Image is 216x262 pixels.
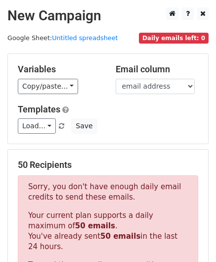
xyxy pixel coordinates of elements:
h5: Email column [116,64,199,75]
a: Load... [18,118,56,134]
a: Untitled spreadsheet [52,34,118,42]
p: Sorry, you don't have enough daily email credits to send these emails. [28,182,188,203]
a: Templates [18,104,60,114]
small: Google Sheet: [7,34,118,42]
span: Daily emails left: 0 [139,33,209,44]
strong: 50 emails [75,221,115,230]
p: Your current plan supports a daily maximum of . You've already sent in the last 24 hours. [28,210,188,252]
button: Save [71,118,97,134]
a: Daily emails left: 0 [139,34,209,42]
h5: Variables [18,64,101,75]
strong: 50 emails [100,232,140,241]
a: Copy/paste... [18,79,78,94]
h5: 50 Recipients [18,159,198,170]
h2: New Campaign [7,7,209,24]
